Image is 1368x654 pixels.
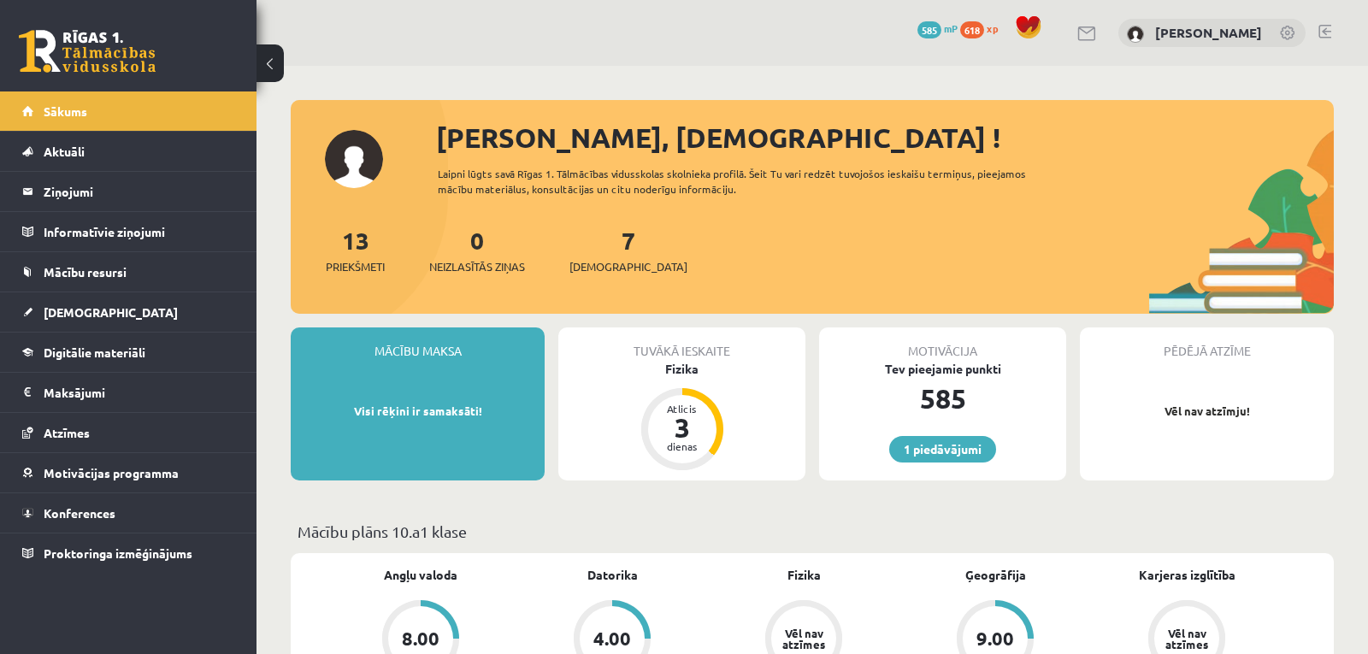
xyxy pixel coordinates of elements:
[22,333,235,372] a: Digitālie materiāli
[889,436,996,463] a: 1 piedāvājumi
[657,414,708,441] div: 3
[593,629,631,648] div: 4.00
[436,117,1334,158] div: [PERSON_NAME], [DEMOGRAPHIC_DATA] !
[22,172,235,211] a: Ziņojumi
[384,566,457,584] a: Angļu valoda
[987,21,998,35] span: xp
[44,425,90,440] span: Atzīmes
[44,144,85,159] span: Aktuāli
[22,453,235,492] a: Motivācijas programma
[657,404,708,414] div: Atlicis
[44,345,145,360] span: Digitālie materiāli
[22,413,235,452] a: Atzīmes
[1163,627,1211,650] div: Vēl nav atzīmes
[44,545,192,561] span: Proktoringa izmēģinājums
[569,258,687,275] span: [DEMOGRAPHIC_DATA]
[22,533,235,573] a: Proktoringa izmēģinājums
[1127,26,1144,43] img: Kristiāna Jansone
[558,327,805,360] div: Tuvākā ieskaite
[917,21,958,35] a: 585 mP
[22,91,235,131] a: Sākums
[326,258,385,275] span: Priekšmeti
[960,21,1006,35] a: 618 xp
[402,629,439,648] div: 8.00
[1080,327,1334,360] div: Pēdējā atzīme
[1088,403,1325,420] p: Vēl nav atzīmju!
[587,566,638,584] a: Datorika
[291,327,545,360] div: Mācību maksa
[960,21,984,38] span: 618
[44,103,87,119] span: Sākums
[22,493,235,533] a: Konferences
[44,373,235,412] legend: Maksājumi
[22,132,235,171] a: Aktuāli
[1139,566,1235,584] a: Karjeras izglītība
[299,403,536,420] p: Visi rēķini ir samaksāti!
[438,166,1064,197] div: Laipni lūgts savā Rīgas 1. Tālmācības vidusskolas skolnieka profilā. Šeit Tu vari redzēt tuvojošo...
[819,378,1066,419] div: 585
[558,360,805,473] a: Fizika Atlicis 3 dienas
[944,21,958,35] span: mP
[917,21,941,38] span: 585
[429,258,525,275] span: Neizlasītās ziņas
[298,520,1327,543] p: Mācību plāns 10.a1 klase
[22,373,235,412] a: Maksājumi
[787,566,821,584] a: Fizika
[44,212,235,251] legend: Informatīvie ziņojumi
[44,172,235,211] legend: Ziņojumi
[819,360,1066,378] div: Tev pieejamie punkti
[44,465,179,480] span: Motivācijas programma
[1155,24,1262,41] a: [PERSON_NAME]
[780,627,828,650] div: Vēl nav atzīmes
[44,264,127,280] span: Mācību resursi
[19,30,156,73] a: Rīgas 1. Tālmācības vidusskola
[976,629,1014,648] div: 9.00
[44,304,178,320] span: [DEMOGRAPHIC_DATA]
[22,212,235,251] a: Informatīvie ziņojumi
[44,505,115,521] span: Konferences
[569,225,687,275] a: 7[DEMOGRAPHIC_DATA]
[819,327,1066,360] div: Motivācija
[22,252,235,292] a: Mācību resursi
[558,360,805,378] div: Fizika
[965,566,1026,584] a: Ģeogrāfija
[657,441,708,451] div: dienas
[326,225,385,275] a: 13Priekšmeti
[22,292,235,332] a: [DEMOGRAPHIC_DATA]
[429,225,525,275] a: 0Neizlasītās ziņas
